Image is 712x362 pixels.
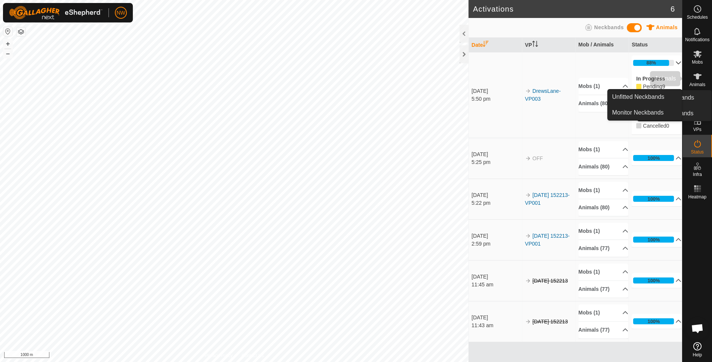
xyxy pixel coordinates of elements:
span: Monitor Neckbands [612,108,664,117]
div: 100% [633,196,674,202]
a: Open chat [686,317,709,340]
p-accordion-header: 100% [632,191,681,206]
div: [DATE] [471,150,521,158]
span: Pending [643,83,662,89]
div: 11:45 am [471,281,521,289]
label: In Progress [636,76,665,82]
th: Date [468,38,522,52]
div: [DATE] [471,314,521,322]
div: [DATE] [471,232,521,240]
a: [DATE] 152213-VP001 [525,233,569,247]
p-accordion-header: Animals (80) [578,95,628,112]
button: + [3,39,12,48]
span: 6 [670,3,675,15]
p-accordion-header: Animals (77) [578,322,628,338]
p-accordion-header: Animals (80) [578,199,628,216]
div: 100% [633,277,674,283]
i: 0 Cancelled [636,123,641,128]
p-accordion-header: Mobs (1) [578,78,628,95]
img: arrow [525,278,531,284]
div: 100% [647,318,660,325]
img: Gallagher Logo [9,6,103,19]
div: [DATE] [471,87,521,95]
p-accordion-header: Animals (77) [578,240,628,257]
span: Notifications [685,37,709,42]
span: Animals [689,82,705,87]
span: Help [693,353,702,357]
img: arrow [525,155,531,161]
p-accordion-header: Mobs (1) [578,264,628,280]
p-accordion-content: 88% [632,70,681,134]
img: arrow [525,233,531,239]
div: 5:22 pm [471,199,521,207]
a: Monitor Neckbands [608,105,682,120]
img: arrow [525,319,531,325]
p-accordion-header: 100% [632,273,681,288]
p-accordion-header: 100% [632,314,681,329]
div: 100% [647,277,660,284]
div: 100% [633,237,674,243]
p-accordion-header: Animals (80) [578,158,628,175]
p-accordion-header: Mobs (1) [578,141,628,158]
a: Contact Us [242,352,264,359]
div: 100% [647,195,660,203]
div: 2:59 pm [471,240,521,248]
a: [DATE] 152213-VP001 [525,192,569,206]
span: OFF [532,155,543,161]
div: 11:43 am [471,322,521,329]
div: 5:50 pm [471,95,521,103]
span: Animals [656,24,678,30]
div: 88% [633,60,674,66]
th: Status [629,38,682,52]
div: [DATE] [471,273,521,281]
span: Neckbands [594,24,624,30]
p-sorticon: Activate to sort [532,42,538,48]
s: [DATE] 152213 [532,278,568,284]
div: 100% [647,155,660,162]
span: VPs [693,127,701,132]
img: arrow [525,88,531,94]
span: NW [116,9,125,17]
span: Infra [693,172,702,177]
span: Pending [662,83,665,89]
button: Map Layers [16,27,25,36]
span: Cancelled [666,123,669,129]
button: Reset Map [3,27,12,36]
span: Unfitted Neckbands [612,92,664,101]
s: [DATE] 152213 [532,319,568,325]
img: arrow [525,192,531,198]
th: VP [522,38,575,52]
span: Cancelled [643,123,666,129]
a: Unfitted Neckbands [608,89,682,104]
div: 100% [633,155,674,161]
div: 100% [647,236,660,243]
p-accordion-header: Mobs (1) [578,182,628,199]
p-accordion-header: 88% [632,55,681,70]
div: [DATE] [471,191,521,199]
a: Help [682,339,712,360]
p-accordion-header: 100% [632,232,681,247]
a: DrewsLane-VP003 [525,88,560,102]
div: 88% [646,59,656,66]
div: 100% [633,318,674,324]
h2: Activations [473,4,670,13]
span: Status [691,150,703,154]
a: Privacy Policy [205,352,233,359]
p-accordion-header: Mobs (1) [578,304,628,321]
p-accordion-header: 100% [632,150,681,165]
div: 5:25 pm [471,158,521,166]
p-accordion-header: Animals (77) [578,281,628,298]
span: Mobs [692,60,703,64]
i: 9 Pending 81772, 81747, 81776, 81760, 81783, 81774, 81773, 81775, 81777, [636,84,641,89]
span: Heatmap [688,195,706,199]
button: – [3,49,12,58]
th: Mob / Animals [575,38,629,52]
p-sorticon: Activate to sort [483,42,489,48]
span: Schedules [687,15,708,19]
p-accordion-header: Mobs (1) [578,223,628,240]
